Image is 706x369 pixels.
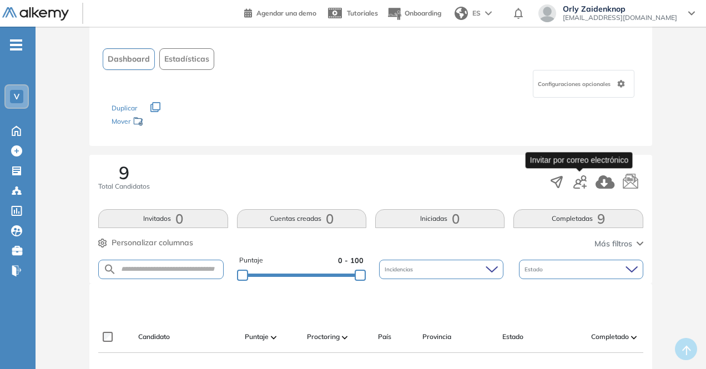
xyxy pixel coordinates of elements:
span: Onboarding [405,9,441,17]
span: Puntaje [239,255,263,266]
i: - [10,44,22,46]
span: Proctoring [307,332,340,342]
span: Orly Zaidenknop [563,4,677,13]
span: Personalizar columnas [112,237,193,249]
span: 9 [119,164,129,181]
img: SEARCH_ALT [103,262,117,276]
span: Estadísticas [164,53,209,65]
span: Más filtros [594,238,632,250]
button: Más filtros [594,238,643,250]
span: Puntaje [245,332,269,342]
button: Completadas9 [513,209,643,228]
div: Widget de chat [650,316,706,369]
div: Mover [112,112,223,133]
img: Logo [2,7,69,21]
span: País [378,332,391,342]
button: Personalizar columnas [98,237,193,249]
span: Provincia [422,332,451,342]
img: arrow [485,11,492,16]
img: world [455,7,468,20]
span: 0 - 100 [338,255,364,266]
span: Tutoriales [347,9,378,17]
button: Estadísticas [159,48,214,70]
button: Cuentas creadas0 [237,209,366,228]
span: Incidencias [385,265,415,274]
div: Configuraciones opcionales [533,70,634,98]
button: Invitados0 [98,209,228,228]
img: [missing "en.ARROW_ALT" translation] [342,336,347,339]
div: Estado [519,260,643,279]
img: [missing "en.ARROW_ALT" translation] [271,336,276,339]
span: Estado [502,332,523,342]
span: ES [472,8,481,18]
a: Agendar una demo [244,6,316,19]
span: Duplicar [112,104,137,112]
span: Completado [591,332,629,342]
span: Estado [525,265,545,274]
div: Invitar por correo electrónico [526,152,633,168]
span: Agendar una demo [256,9,316,17]
span: [EMAIL_ADDRESS][DOMAIN_NAME] [563,13,677,22]
button: Iniciadas0 [375,209,505,228]
span: Dashboard [108,53,150,65]
img: [missing "en.ARROW_ALT" translation] [631,336,637,339]
span: Configuraciones opcionales [538,80,613,88]
div: Incidencias [379,260,503,279]
iframe: Chat Widget [650,316,706,369]
span: V [14,92,19,101]
span: Candidato [138,332,170,342]
button: Onboarding [387,2,441,26]
span: Total Candidatos [98,181,150,191]
button: Dashboard [103,48,155,70]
